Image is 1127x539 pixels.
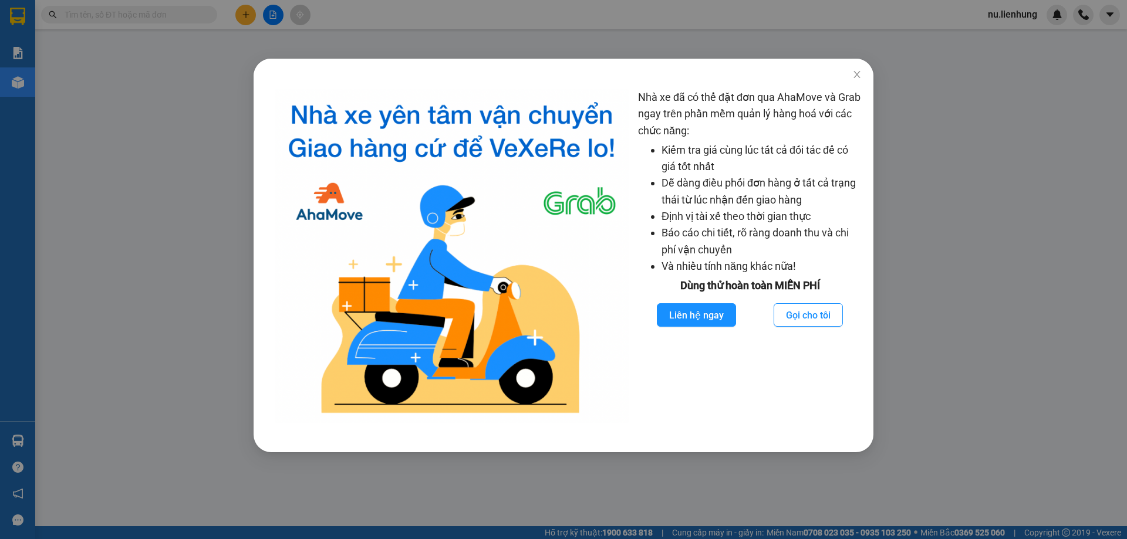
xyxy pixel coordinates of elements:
span: Liên hệ ngay [669,308,724,323]
button: Liên hệ ngay [657,303,736,327]
li: Và nhiều tính năng khác nữa! [662,258,862,274]
div: Nhà xe đã có thể đặt đơn qua AhaMove và Grab ngay trên phần mềm quản lý hàng hoá với các chức năng: [638,89,862,423]
button: Gọi cho tôi [774,303,843,327]
li: Báo cáo chi tiết, rõ ràng doanh thu và chi phí vận chuyển [662,225,862,258]
li: Dễ dàng điều phối đơn hàng ở tất cả trạng thái từ lúc nhận đến giao hàng [662,175,862,208]
img: logo [275,89,629,423]
span: Gọi cho tôi [786,308,831,323]
li: Kiểm tra giá cùng lúc tất cả đối tác để có giá tốt nhất [662,142,862,175]
li: Định vị tài xế theo thời gian thực [662,208,862,225]
span: close [852,70,862,79]
button: Close [841,59,873,91]
div: Dùng thử hoàn toàn MIỄN PHÍ [638,277,862,294]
